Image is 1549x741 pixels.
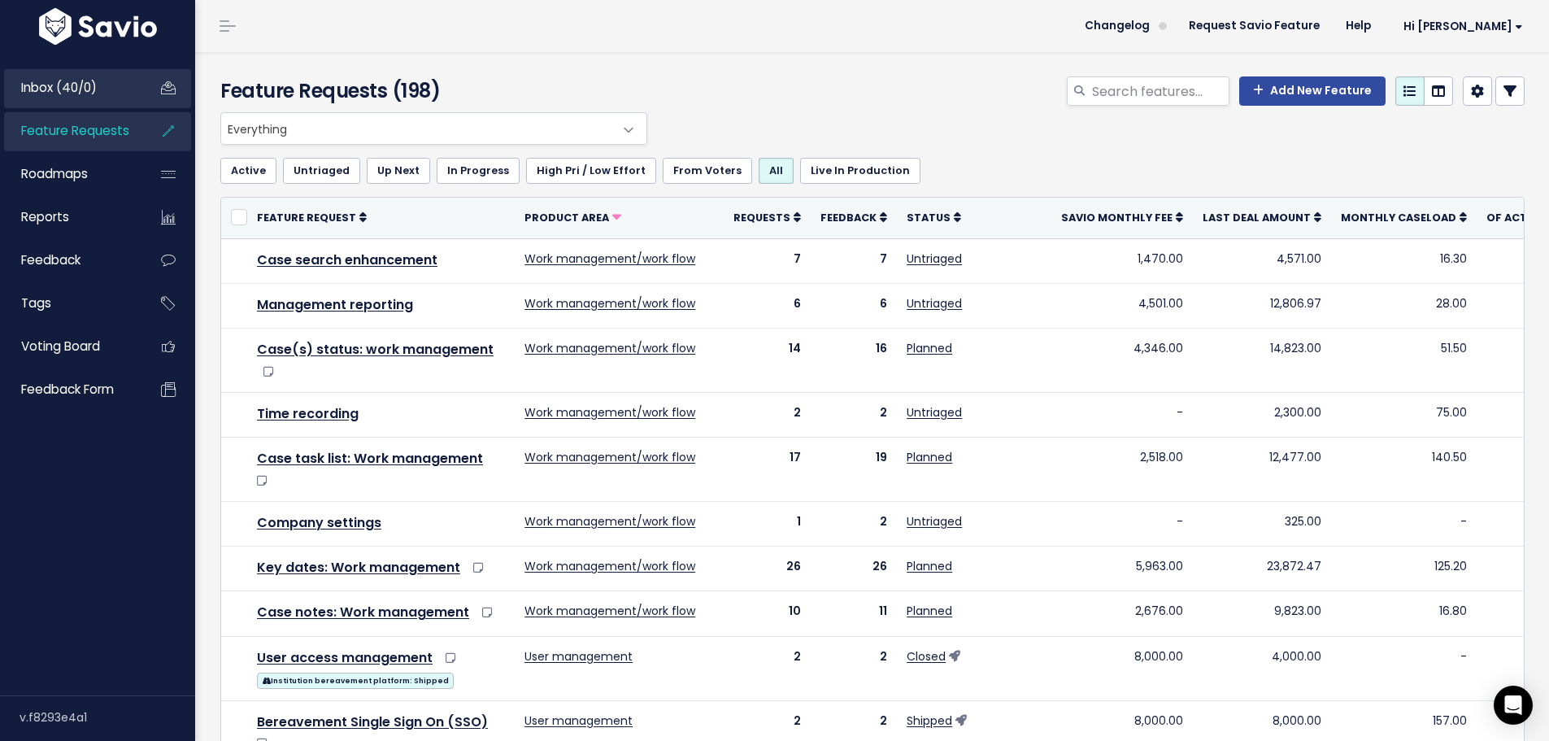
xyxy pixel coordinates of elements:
a: Planned [907,603,952,619]
span: Voting Board [21,338,100,355]
td: 10 [724,591,811,636]
a: Case(s) status: work management [257,340,494,359]
td: 26 [724,547,811,591]
td: 75.00 [1331,392,1477,437]
td: 16.30 [1331,238,1477,283]
span: Savio Monthly Fee [1061,211,1173,224]
span: Changelog [1085,20,1150,32]
td: 325.00 [1193,502,1331,547]
td: 4,501.00 [1051,283,1193,328]
span: Feature Requests [21,122,129,139]
span: Feedback form [21,381,114,398]
td: - [1331,502,1477,547]
span: Tags [21,294,51,312]
td: 16.80 [1331,591,1477,636]
a: Untriaged [907,404,962,421]
td: - [1331,636,1477,700]
a: Feature Requests [4,112,135,150]
td: 51.50 [1331,328,1477,392]
span: Feedback [820,211,877,224]
td: 4,346.00 [1051,328,1193,392]
a: Company settings [257,513,381,532]
td: 23,872.47 [1193,547,1331,591]
td: 17 [724,438,811,502]
a: In Progress [437,158,520,184]
a: From Voters [663,158,752,184]
td: 14 [724,328,811,392]
a: Work management/work flow [524,404,695,421]
span: Everything [221,113,614,144]
a: Live In Production [800,158,920,184]
a: Feedback [820,209,887,225]
td: 7 [811,238,897,283]
td: 9,823.00 [1193,591,1331,636]
span: Feature Request [257,211,356,224]
span: Status [907,211,951,224]
td: 5,963.00 [1051,547,1193,591]
span: Product Area [524,211,609,224]
td: 2,676.00 [1051,591,1193,636]
a: Roadmaps [4,155,135,193]
a: Tags [4,285,135,322]
td: 1 [724,502,811,547]
a: Management reporting [257,295,413,314]
td: 125.20 [1331,547,1477,591]
a: Shipped [907,713,952,729]
a: Voting Board [4,328,135,365]
a: Reports [4,198,135,236]
a: Work management/work flow [524,449,695,465]
span: Reports [21,208,69,225]
a: Feedback form [4,371,135,408]
a: Case notes: Work management [257,603,469,621]
a: User access management [257,648,433,667]
a: Help [1333,14,1384,38]
span: Everything [220,112,647,145]
td: 2 [724,636,811,700]
a: User management [524,713,633,729]
a: Work management/work flow [524,558,695,574]
a: Work management/work flow [524,340,695,356]
span: Inbox (40/0) [21,79,97,96]
td: 14,823.00 [1193,328,1331,392]
td: 12,477.00 [1193,438,1331,502]
a: Hi [PERSON_NAME] [1384,14,1536,39]
td: 2 [811,502,897,547]
td: 12,806.97 [1193,283,1331,328]
a: High Pri / Low Effort [526,158,656,184]
ul: Filter feature requests [220,158,1525,184]
a: Untriaged [907,295,962,312]
td: 19 [811,438,897,502]
div: v.f8293e4a1 [20,696,195,739]
td: 4,000.00 [1193,636,1331,700]
a: Active [220,158,276,184]
td: 1,470.00 [1051,238,1193,283]
span: Institution bereavement platform: Shipped [257,673,454,689]
td: - [1051,502,1193,547]
input: Search features... [1090,76,1229,106]
span: Requests [733,211,790,224]
a: Time recording [257,404,359,423]
a: Up Next [367,158,430,184]
a: Planned [907,449,952,465]
a: Closed [907,648,946,665]
td: 28.00 [1331,283,1477,328]
a: Work management/work flow [524,295,695,312]
td: 7 [724,238,811,283]
a: Untriaged [907,251,962,267]
span: Last deal amount [1203,211,1311,224]
a: Case task list: Work management [257,449,483,468]
a: Feedback [4,242,135,279]
td: 8,000.00 [1051,636,1193,700]
td: 6 [811,283,897,328]
span: Hi [PERSON_NAME] [1403,20,1523,33]
a: Requests [733,209,801,225]
a: Planned [907,340,952,356]
a: Status [907,209,961,225]
a: User management [524,648,633,665]
span: Feedback [21,251,80,268]
a: Work management/work flow [524,603,695,619]
a: Work management/work flow [524,513,695,530]
td: 26 [811,547,897,591]
h4: Feature Requests (198) [220,76,639,106]
a: Bereavement Single Sign On (SSO) [257,713,488,731]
